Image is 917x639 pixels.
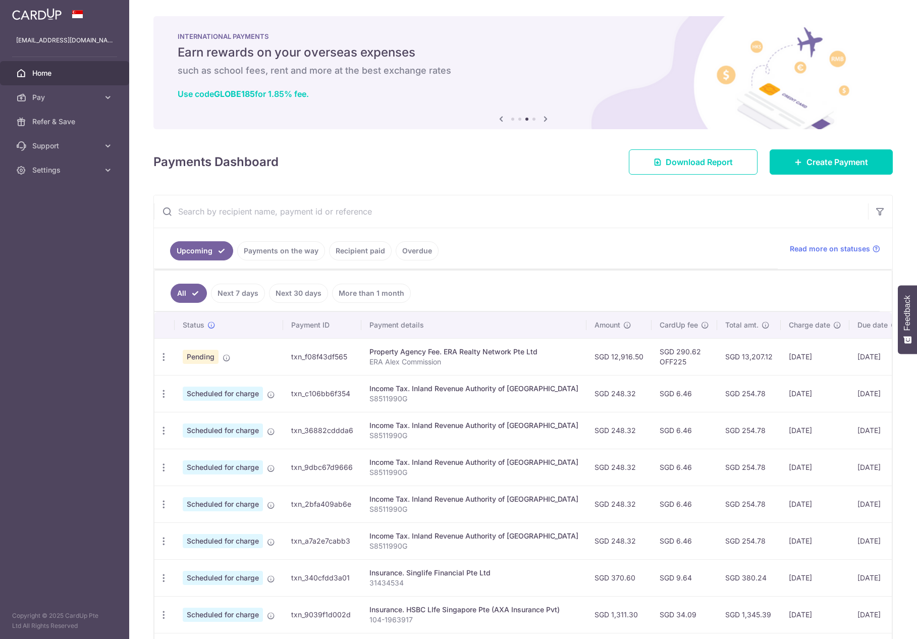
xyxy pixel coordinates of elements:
td: [DATE] [849,559,907,596]
p: 104-1963917 [369,615,578,625]
td: [DATE] [781,559,849,596]
a: Use codeGLOBE185for 1.85% fee. [178,89,309,99]
div: Income Tax. Inland Revenue Authority of [GEOGRAPHIC_DATA] [369,384,578,394]
td: SGD 380.24 [717,559,781,596]
iframe: Opens a widget where you can find more information [852,609,907,634]
span: Home [32,68,99,78]
span: Total amt. [725,320,759,330]
td: SGD 370.60 [586,559,652,596]
div: Income Tax. Inland Revenue Authority of [GEOGRAPHIC_DATA] [369,531,578,541]
td: SGD 248.32 [586,486,652,522]
td: txn_f08f43df565 [283,338,361,375]
span: Scheduled for charge [183,534,263,548]
h6: such as school fees, rent and more at the best exchange rates [178,65,869,77]
td: txn_9039f1d002d [283,596,361,633]
td: [DATE] [849,338,907,375]
td: txn_340cfdd3a01 [283,559,361,596]
th: Payment ID [283,312,361,338]
span: Pay [32,92,99,102]
div: Property Agency Fee. ERA Realty Network Pte Ltd [369,347,578,357]
td: txn_a7a2e7cabb3 [283,522,361,559]
td: SGD 248.32 [586,449,652,486]
td: [DATE] [781,486,849,522]
button: Feedback - Show survey [898,285,917,354]
span: CardUp fee [660,320,698,330]
p: S8511990G [369,394,578,404]
td: txn_9dbc67d9666 [283,449,361,486]
td: SGD 254.78 [717,486,781,522]
a: Next 30 days [269,284,328,303]
div: Income Tax. Inland Revenue Authority of [GEOGRAPHIC_DATA] [369,494,578,504]
span: Pending [183,350,219,364]
td: SGD 254.78 [717,522,781,559]
a: Next 7 days [211,284,265,303]
span: Scheduled for charge [183,497,263,511]
td: [DATE] [781,449,849,486]
td: [DATE] [781,522,849,559]
span: Scheduled for charge [183,387,263,401]
a: Payments on the way [237,241,325,260]
td: [DATE] [781,412,849,449]
div: Insurance. Singlife Financial Pte Ltd [369,568,578,578]
td: SGD 6.46 [652,412,717,449]
a: Recipient paid [329,241,392,260]
span: Scheduled for charge [183,460,263,474]
span: Scheduled for charge [183,571,263,585]
span: Amount [595,320,620,330]
td: txn_c106bb6f354 [283,375,361,412]
td: SGD 254.78 [717,449,781,486]
td: SGD 12,916.50 [586,338,652,375]
a: Create Payment [770,149,893,175]
span: Support [32,141,99,151]
a: Upcoming [170,241,233,260]
span: Download Report [666,156,733,168]
td: SGD 1,311.30 [586,596,652,633]
td: SGD 6.46 [652,486,717,522]
td: txn_36882cddda6 [283,412,361,449]
td: [DATE] [781,375,849,412]
span: Read more on statuses [790,244,870,254]
p: S8511990G [369,467,578,477]
input: Search by recipient name, payment id or reference [154,195,868,228]
td: [DATE] [849,449,907,486]
td: [DATE] [849,375,907,412]
td: SGD 9.64 [652,559,717,596]
td: SGD 290.62 OFF225 [652,338,717,375]
div: Insurance. HSBC LIfe Singapore Pte (AXA Insurance Pvt) [369,605,578,615]
h5: Earn rewards on your overseas expenses [178,44,869,61]
span: Scheduled for charge [183,608,263,622]
span: Create Payment [806,156,868,168]
p: [EMAIL_ADDRESS][DOMAIN_NAME] [16,35,113,45]
td: [DATE] [781,596,849,633]
p: S8511990G [369,541,578,551]
td: SGD 254.78 [717,412,781,449]
span: Status [183,320,204,330]
td: txn_2bfa409ab6e [283,486,361,522]
span: Feedback [903,295,912,331]
span: Charge date [789,320,830,330]
td: SGD 13,207.12 [717,338,781,375]
td: SGD 34.09 [652,596,717,633]
td: SGD 248.32 [586,375,652,412]
p: 31434534 [369,578,578,588]
td: [DATE] [849,596,907,633]
b: GLOBE185 [214,89,255,99]
div: Income Tax. Inland Revenue Authority of [GEOGRAPHIC_DATA] [369,457,578,467]
a: More than 1 month [332,284,411,303]
span: Due date [857,320,888,330]
a: Download Report [629,149,758,175]
td: SGD 1,345.39 [717,596,781,633]
span: Settings [32,165,99,175]
a: Read more on statuses [790,244,880,254]
p: S8511990G [369,431,578,441]
div: Income Tax. Inland Revenue Authority of [GEOGRAPHIC_DATA] [369,420,578,431]
td: [DATE] [849,486,907,522]
td: [DATE] [849,412,907,449]
img: International Payment Banner [153,16,893,129]
td: SGD 6.46 [652,375,717,412]
td: [DATE] [781,338,849,375]
p: S8511990G [369,504,578,514]
td: SGD 248.32 [586,522,652,559]
a: All [171,284,207,303]
td: SGD 6.46 [652,522,717,559]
